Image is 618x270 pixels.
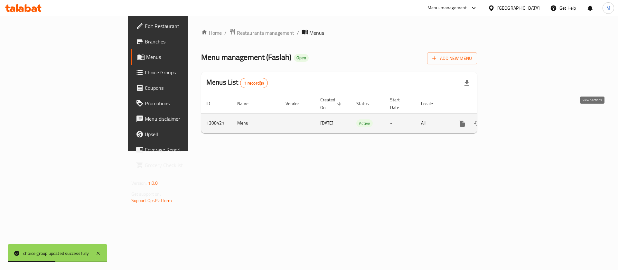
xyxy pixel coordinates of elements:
[470,116,485,131] button: Change Status
[131,96,231,111] a: Promotions
[237,29,294,37] span: Restaurants management
[131,111,231,126] a: Menu disclaimer
[145,161,226,169] span: Grocery Checklist
[459,75,474,91] div: Export file
[297,29,299,37] li: /
[201,94,521,133] table: enhanced table
[201,29,477,37] nav: breadcrumb
[23,250,89,257] div: choice group updated successfully
[294,54,309,62] div: Open
[145,130,226,138] span: Upsell
[237,100,257,107] span: Name
[131,190,161,198] span: Get support on:
[390,96,408,111] span: Start Date
[131,126,231,142] a: Upsell
[206,100,219,107] span: ID
[131,18,231,34] a: Edit Restaurant
[240,78,268,88] div: Total records count
[240,80,268,86] span: 1 record(s)
[148,179,158,187] span: 1.0.0
[356,100,377,107] span: Status
[229,29,294,37] a: Restaurants management
[146,53,226,61] span: Menus
[309,29,324,37] span: Menus
[131,34,231,49] a: Branches
[131,179,147,187] span: Version:
[421,100,441,107] span: Locale
[145,146,226,154] span: Coverage Report
[131,157,231,173] a: Grocery Checklist
[320,96,343,111] span: Created On
[145,99,226,107] span: Promotions
[145,84,226,92] span: Coupons
[454,116,470,131] button: more
[145,22,226,30] span: Edit Restaurant
[432,54,472,62] span: Add New Menu
[131,80,231,96] a: Coupons
[427,4,467,12] div: Menu-management
[131,49,231,65] a: Menus
[449,94,521,114] th: Actions
[145,69,226,76] span: Choice Groups
[232,113,280,133] td: Menu
[356,119,373,127] div: Active
[294,55,309,61] span: Open
[201,50,291,64] span: Menu management ( Faslah )
[145,115,226,123] span: Menu disclaimer
[385,113,416,133] td: -
[206,78,268,88] h2: Menus List
[131,65,231,80] a: Choice Groups
[131,142,231,157] a: Coverage Report
[356,120,373,127] span: Active
[416,113,449,133] td: All
[286,100,307,107] span: Vendor
[131,196,172,205] a: Support.OpsPlatform
[606,5,610,12] span: M
[497,5,540,12] div: [GEOGRAPHIC_DATA]
[320,119,333,127] span: [DATE]
[427,52,477,64] button: Add New Menu
[145,38,226,45] span: Branches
